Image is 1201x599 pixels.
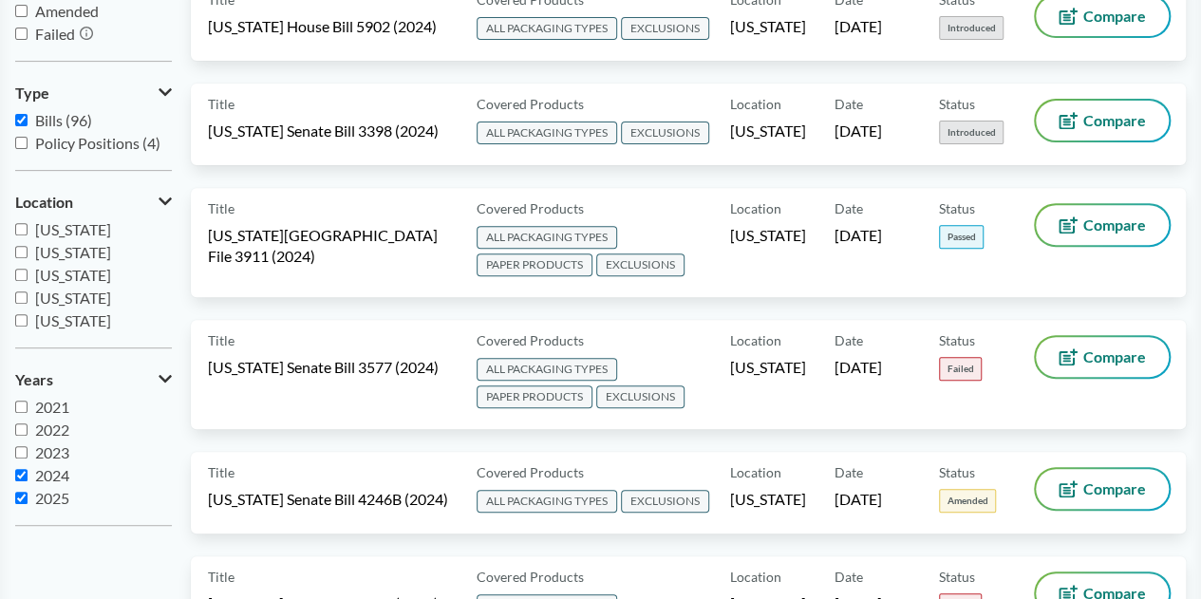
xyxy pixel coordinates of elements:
[730,330,781,350] span: Location
[835,489,882,510] span: [DATE]
[477,330,584,350] span: Covered Products
[208,16,437,37] span: [US_STATE] House Bill 5902 (2024)
[15,137,28,149] input: Policy Positions (4)
[477,462,584,482] span: Covered Products
[1036,337,1169,377] button: Compare
[15,446,28,459] input: 2023
[208,330,235,350] span: Title
[35,111,92,129] span: Bills (96)
[1036,101,1169,140] button: Compare
[35,220,111,238] span: [US_STATE]
[15,223,28,235] input: [US_STATE]
[35,25,75,43] span: Failed
[835,330,863,350] span: Date
[1083,481,1146,496] span: Compare
[15,269,28,281] input: [US_STATE]
[15,371,53,388] span: Years
[596,385,685,408] span: EXCLUSIONS
[15,423,28,436] input: 2022
[477,226,617,249] span: ALL PACKAGING TYPES
[208,357,439,378] span: [US_STATE] Senate Bill 3577 (2024)
[939,121,1004,144] span: Introduced
[730,225,806,246] span: [US_STATE]
[835,567,863,587] span: Date
[621,122,709,144] span: EXCLUSIONS
[730,16,806,37] span: [US_STATE]
[730,462,781,482] span: Location
[1083,349,1146,365] span: Compare
[477,17,617,40] span: ALL PACKAGING TYPES
[835,94,863,114] span: Date
[835,225,882,246] span: [DATE]
[208,489,448,510] span: [US_STATE] Senate Bill 4246B (2024)
[939,357,982,381] span: Failed
[939,198,975,218] span: Status
[939,489,996,513] span: Amended
[730,121,806,141] span: [US_STATE]
[208,94,235,114] span: Title
[35,443,69,461] span: 2023
[15,77,172,109] button: Type
[208,567,235,587] span: Title
[477,490,617,513] span: ALL PACKAGING TYPES
[835,357,882,378] span: [DATE]
[15,492,28,504] input: 2025
[477,385,592,408] span: PAPER PRODUCTS
[15,314,28,327] input: [US_STATE]
[15,291,28,304] input: [US_STATE]
[939,567,975,587] span: Status
[35,243,111,261] span: [US_STATE]
[15,364,172,396] button: Years
[35,311,111,329] span: [US_STATE]
[35,466,69,484] span: 2024
[835,16,882,37] span: [DATE]
[477,358,617,381] span: ALL PACKAGING TYPES
[35,289,111,307] span: [US_STATE]
[15,114,28,126] input: Bills (96)
[730,567,781,587] span: Location
[730,198,781,218] span: Location
[35,398,69,416] span: 2021
[35,134,160,152] span: Policy Positions (4)
[621,490,709,513] span: EXCLUSIONS
[15,28,28,40] input: Failed
[15,5,28,17] input: Amended
[35,266,111,284] span: [US_STATE]
[1036,469,1169,509] button: Compare
[596,253,685,276] span: EXCLUSIONS
[477,198,584,218] span: Covered Products
[15,194,73,211] span: Location
[939,225,984,249] span: Passed
[835,462,863,482] span: Date
[1036,205,1169,245] button: Compare
[477,567,584,587] span: Covered Products
[15,401,28,413] input: 2021
[477,94,584,114] span: Covered Products
[35,2,99,20] span: Amended
[477,122,617,144] span: ALL PACKAGING TYPES
[730,489,806,510] span: [US_STATE]
[621,17,709,40] span: EXCLUSIONS
[208,198,235,218] span: Title
[1083,113,1146,128] span: Compare
[835,121,882,141] span: [DATE]
[15,246,28,258] input: [US_STATE]
[835,198,863,218] span: Date
[939,330,975,350] span: Status
[35,421,69,439] span: 2022
[939,462,975,482] span: Status
[15,186,172,218] button: Location
[15,469,28,481] input: 2024
[939,94,975,114] span: Status
[208,121,439,141] span: [US_STATE] Senate Bill 3398 (2024)
[730,94,781,114] span: Location
[1083,217,1146,233] span: Compare
[208,462,235,482] span: Title
[1083,9,1146,24] span: Compare
[208,225,454,267] span: [US_STATE][GEOGRAPHIC_DATA] File 3911 (2024)
[15,84,49,102] span: Type
[477,253,592,276] span: PAPER PRODUCTS
[35,489,69,507] span: 2025
[939,16,1004,40] span: Introduced
[730,357,806,378] span: [US_STATE]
